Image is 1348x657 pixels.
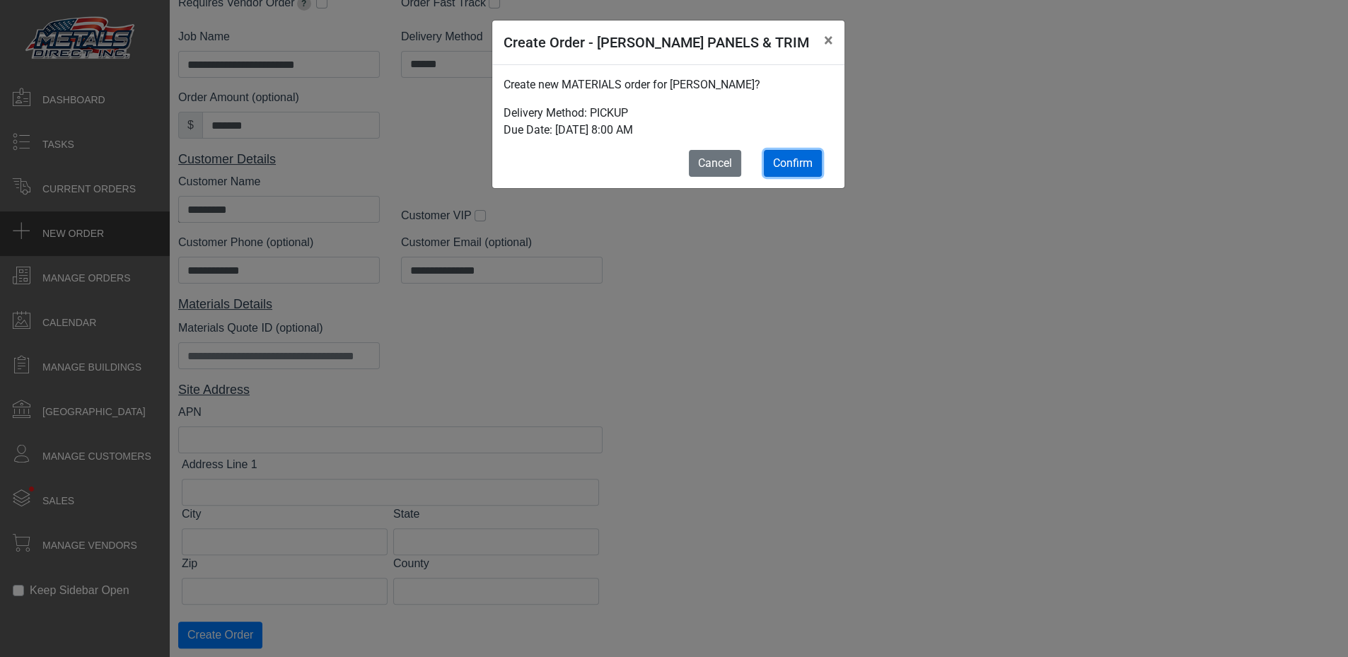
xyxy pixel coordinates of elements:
h5: Create Order - [PERSON_NAME] PANELS & TRIM [504,32,809,53]
span: Confirm [773,156,813,170]
button: Confirm [764,150,822,177]
button: Close [813,21,844,60]
p: Delivery Method: PICKUP Due Date: [DATE] 8:00 AM [504,105,833,139]
button: Cancel [689,150,741,177]
p: Create new MATERIALS order for [PERSON_NAME]? [504,76,833,93]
